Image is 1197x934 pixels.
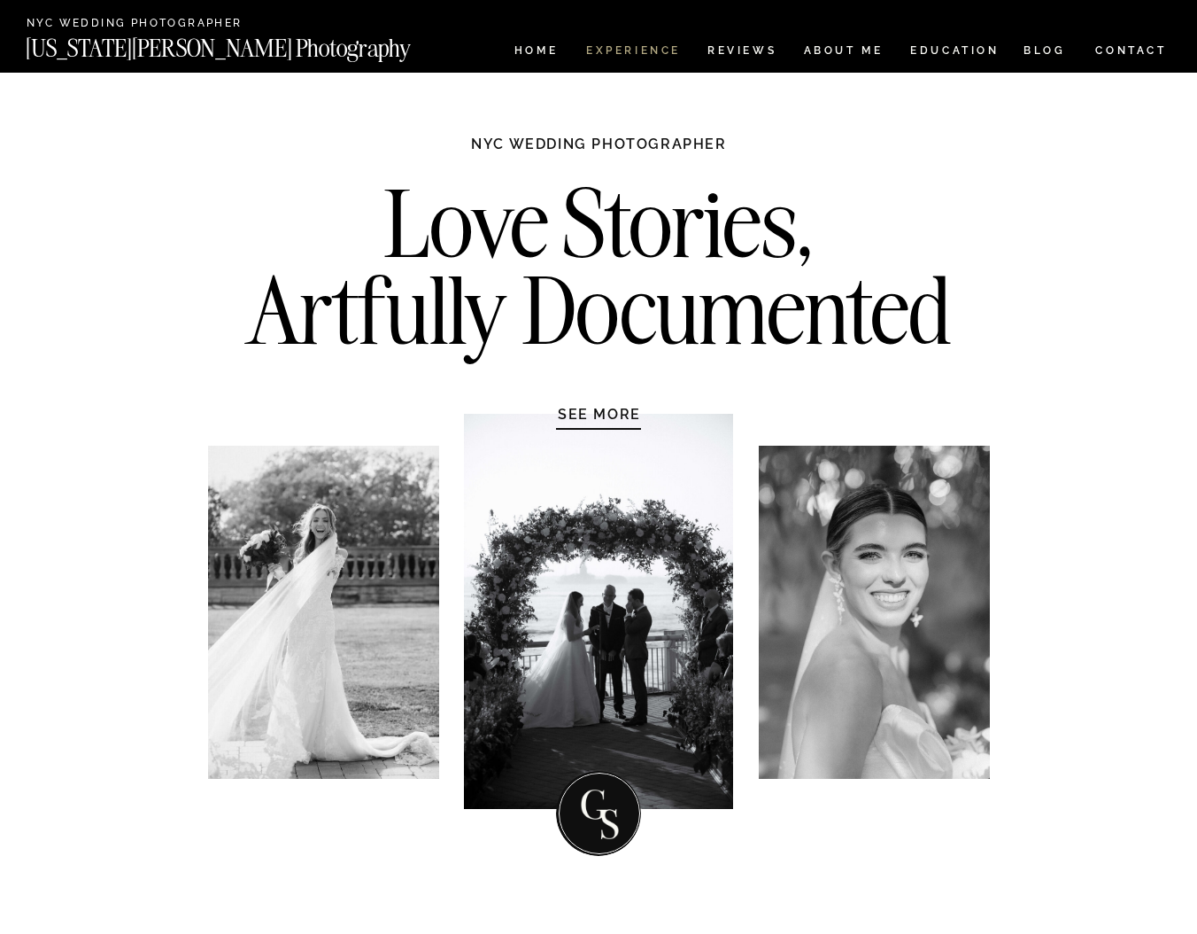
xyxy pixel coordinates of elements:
[803,45,884,60] a: ABOUT ME
[26,36,470,51] a: [US_STATE][PERSON_NAME] Photography
[511,45,561,60] a: HOME
[1023,45,1066,60] a: BLOG
[433,135,765,170] h1: NYC WEDDING PHOTOGRAPHER
[586,45,679,60] a: Experience
[908,45,1001,60] a: EDUCATION
[27,18,293,31] a: NYC Wedding Photographer
[707,45,774,60] a: REVIEWS
[228,180,970,366] h2: Love Stories, Artfully Documented
[1094,41,1168,60] a: CONTACT
[515,405,683,423] a: SEE MORE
